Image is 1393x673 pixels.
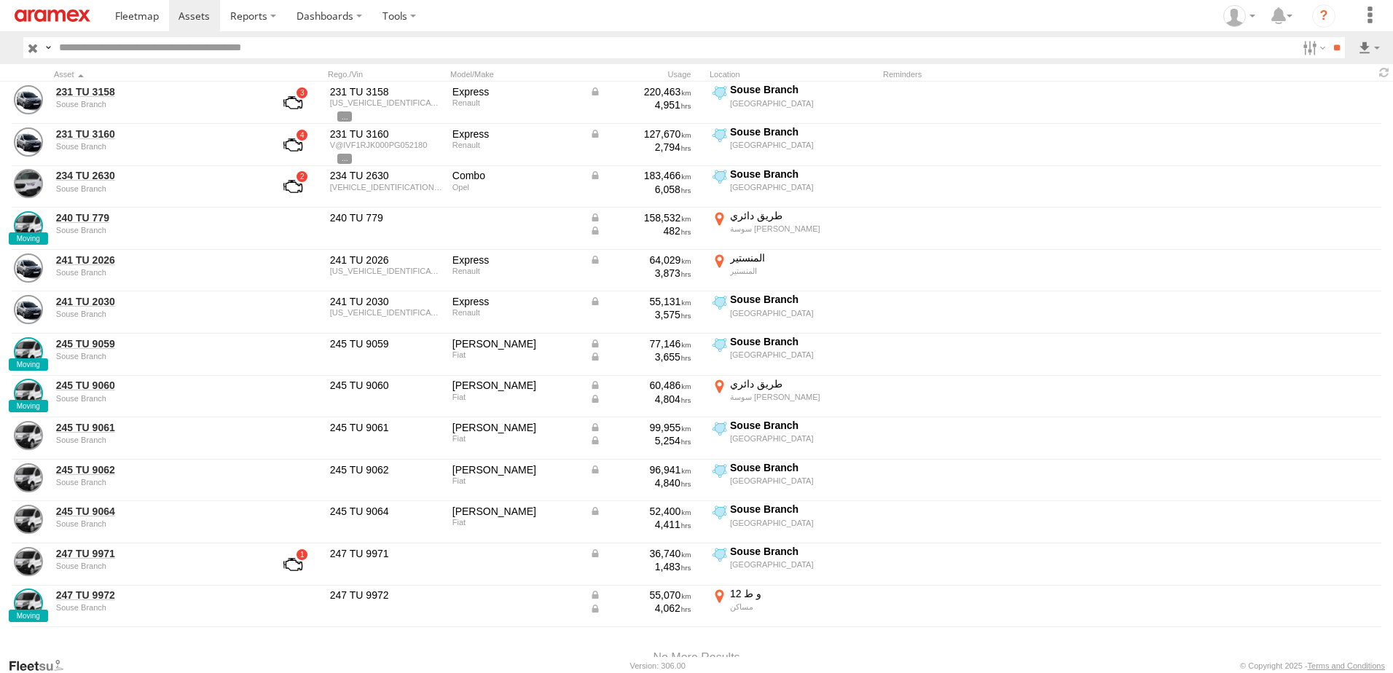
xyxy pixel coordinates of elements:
[589,505,691,518] div: Data from Vehicle CANbus
[452,350,579,359] div: Fiat
[710,377,877,417] label: Click to View Current Location
[330,547,442,560] div: 247 TU 9971
[730,503,875,516] div: Souse Branch
[589,224,691,237] div: Data from Vehicle CANbus
[56,547,256,560] a: 247 TU 9971
[56,394,256,403] div: undefined
[1357,37,1381,58] label: Export results as...
[14,547,43,576] a: View Asset Details
[452,421,579,434] div: Fiorino
[56,505,256,518] a: 245 TU 9064
[330,421,442,434] div: 245 TU 9061
[589,169,691,182] div: Data from Vehicle CANbus
[56,295,256,308] a: 241 TU 2030
[589,463,691,476] div: Data from Vehicle CANbus
[56,352,256,361] div: undefined
[14,337,43,366] a: View Asset Details
[452,253,579,267] div: Express
[589,434,691,447] div: Data from Vehicle CANbus
[337,111,352,122] span: View Asset Details to show all tags
[589,308,691,321] div: 3,575
[330,589,442,602] div: 247 TU 9972
[56,379,256,392] a: 245 TU 9060
[730,293,875,306] div: Souse Branch
[56,478,256,487] div: undefined
[266,85,320,120] a: View Asset with Fault/s
[330,505,442,518] div: 245 TU 9064
[56,127,256,141] a: 231 TU 3160
[14,253,43,283] a: View Asset Details
[452,379,579,392] div: Fiorino
[452,518,579,527] div: Fiat
[14,295,43,324] a: View Asset Details
[330,308,442,317] div: VF1RJK001RG073316
[589,421,691,434] div: Data from Vehicle CANbus
[330,211,442,224] div: 240 TU 779
[1240,661,1385,670] div: © Copyright 2025 -
[452,308,579,317] div: Renault
[589,350,691,363] div: Data from Vehicle CANbus
[730,182,875,192] div: [GEOGRAPHIC_DATA]
[330,267,442,275] div: VF1RJK005RG075067
[730,433,875,444] div: [GEOGRAPHIC_DATA]
[589,295,691,308] div: Data from Vehicle CANbus
[452,169,579,182] div: Combo
[710,503,877,542] label: Click to View Current Location
[56,100,256,109] div: undefined
[730,587,875,600] div: و ط 12
[330,141,442,149] div: V@IVF1RJK000PG052180
[56,226,256,235] div: undefined
[56,589,256,602] a: 247 TU 9972
[266,547,320,582] a: View Asset with Fault/s
[14,127,43,157] a: View Asset Details
[730,140,875,150] div: [GEOGRAPHIC_DATA]
[730,350,875,360] div: [GEOGRAPHIC_DATA]
[710,335,877,374] label: Click to View Current Location
[452,141,579,149] div: Renault
[589,560,691,573] div: 1,483
[587,69,704,79] div: Usage
[589,518,691,531] div: 4,411
[730,559,875,570] div: [GEOGRAPHIC_DATA]
[56,421,256,434] a: 245 TU 9061
[8,658,75,673] a: Visit our Website
[56,142,256,151] div: undefined
[710,293,877,332] label: Click to View Current Location
[266,169,320,204] a: View Asset with Fault/s
[589,547,691,560] div: Data from Vehicle CANbus
[42,37,54,58] label: Search Query
[56,169,256,182] a: 234 TU 2630
[330,127,442,141] div: 231 TU 3160
[330,183,442,192] div: W0VEF9HPANJ747940
[730,251,875,264] div: المنستير
[710,168,877,207] label: Click to View Current Location
[56,463,256,476] a: 245 TU 9062
[589,337,691,350] div: Data from Vehicle CANbus
[14,85,43,114] a: View Asset Details
[14,589,43,618] a: View Asset Details
[710,209,877,248] label: Click to View Current Location
[337,154,352,164] span: View Asset Details to show all tags
[330,253,442,267] div: 241 TU 2026
[589,253,691,267] div: Data from Vehicle CANbus
[730,266,875,276] div: المنستير
[730,476,875,486] div: [GEOGRAPHIC_DATA]
[589,589,691,602] div: Data from Vehicle CANbus
[589,183,691,196] div: 6,058
[589,127,691,141] div: Data from Vehicle CANbus
[330,295,442,308] div: 241 TU 2030
[330,463,442,476] div: 245 TU 9062
[730,125,875,138] div: Souse Branch
[589,98,691,111] div: 4,951
[452,505,579,518] div: Fiorino
[710,125,877,165] label: Click to View Current Location
[328,69,444,79] div: Rego./Vin
[452,127,579,141] div: Express
[14,211,43,240] a: View Asset Details
[452,463,579,476] div: Fiorino
[730,168,875,181] div: Souse Branch
[452,295,579,308] div: Express
[1376,66,1393,79] span: Refresh
[56,603,256,612] div: undefined
[589,267,691,280] div: 3,873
